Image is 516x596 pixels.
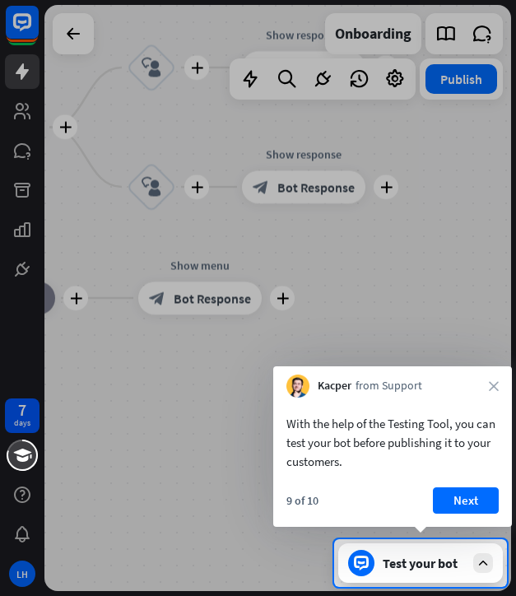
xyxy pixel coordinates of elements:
span: from Support [356,378,422,394]
i: close [489,381,499,391]
button: Next [433,487,499,514]
div: Test your bot [383,555,465,571]
div: With the help of the Testing Tool, you can test your bot before publishing it to your customers. [286,414,499,471]
button: Open LiveChat chat widget [13,7,63,56]
div: 9 of 10 [286,493,318,508]
span: Kacper [318,378,351,394]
